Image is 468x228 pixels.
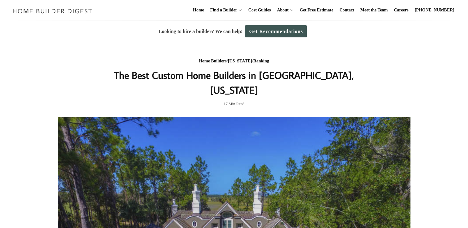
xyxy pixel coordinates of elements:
a: Cost Guides [246,0,273,20]
a: Meet the Team [358,0,390,20]
a: [US_STATE] [228,59,252,63]
a: [PHONE_NUMBER] [412,0,457,20]
a: Get Free Estimate [297,0,336,20]
div: / / [111,57,358,65]
img: Home Builder Digest [10,5,95,17]
a: Careers [392,0,411,20]
a: About [274,0,288,20]
a: Home [191,0,207,20]
a: Home Builders [199,59,227,63]
a: Get Recommendations [245,25,307,37]
span: 17 Min Read [224,100,244,107]
a: Find a Builder [208,0,237,20]
a: Contact [337,0,356,20]
a: Ranking [253,59,269,63]
h1: The Best Custom Home Builders in [GEOGRAPHIC_DATA], [US_STATE] [111,68,358,97]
